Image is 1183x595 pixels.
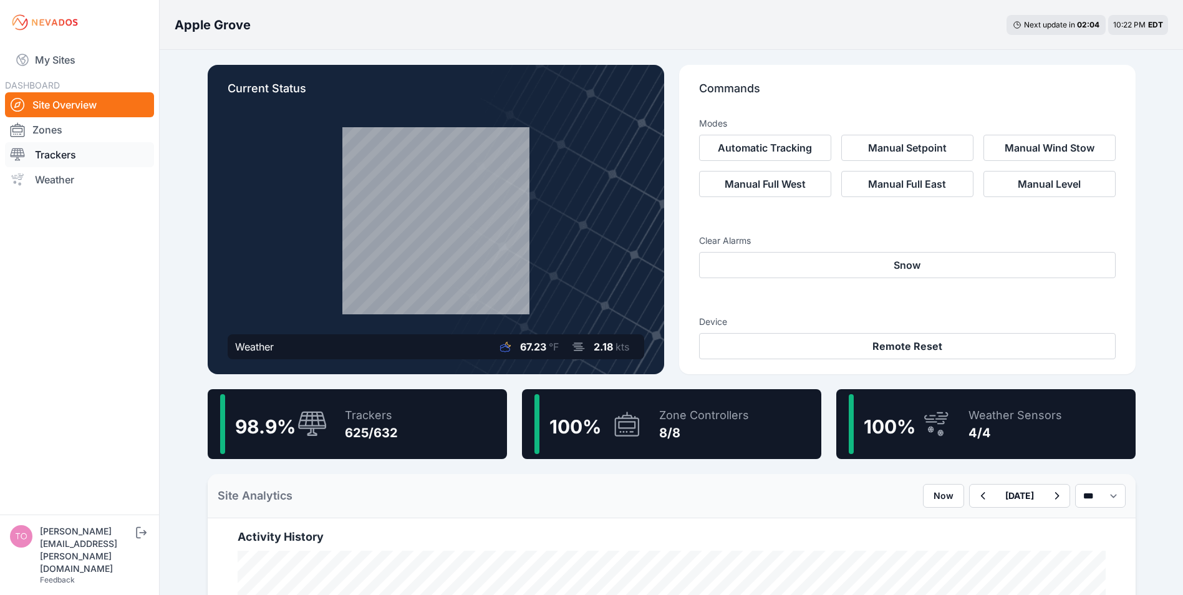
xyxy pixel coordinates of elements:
[10,525,32,548] img: tomasz.barcz@energix-group.com
[40,575,75,584] a: Feedback
[699,80,1116,107] p: Commands
[923,484,964,508] button: Now
[5,45,154,75] a: My Sites
[968,407,1062,424] div: Weather Sensors
[238,528,1106,546] h2: Activity History
[995,485,1044,507] button: [DATE]
[1024,20,1075,29] span: Next update in
[983,171,1116,197] button: Manual Level
[836,389,1136,459] a: 100%Weather Sensors4/4
[345,424,398,442] div: 625/632
[699,235,1116,247] h3: Clear Alarms
[228,80,644,107] p: Current Status
[549,415,601,438] span: 100 %
[699,252,1116,278] button: Snow
[5,80,60,90] span: DASHBOARD
[841,171,973,197] button: Manual Full East
[5,92,154,117] a: Site Overview
[968,424,1062,442] div: 4/4
[218,487,292,505] h2: Site Analytics
[699,333,1116,359] button: Remote Reset
[5,167,154,192] a: Weather
[175,9,251,41] nav: Breadcrumb
[983,135,1116,161] button: Manual Wind Stow
[616,341,629,353] span: kts
[594,341,613,353] span: 2.18
[549,341,559,353] span: °F
[175,16,251,34] h3: Apple Grove
[235,339,274,354] div: Weather
[522,389,821,459] a: 100%Zone Controllers8/8
[5,117,154,142] a: Zones
[699,316,1116,328] h3: Device
[345,407,398,424] div: Trackers
[40,525,133,575] div: [PERSON_NAME][EMAIL_ADDRESS][PERSON_NAME][DOMAIN_NAME]
[699,135,831,161] button: Automatic Tracking
[699,117,727,130] h3: Modes
[520,341,546,353] span: 67.23
[659,407,749,424] div: Zone Controllers
[841,135,973,161] button: Manual Setpoint
[1148,20,1163,29] span: EDT
[1113,20,1146,29] span: 10:22 PM
[208,389,507,459] a: 98.9%Trackers625/632
[10,12,80,32] img: Nevados
[5,142,154,167] a: Trackers
[699,171,831,197] button: Manual Full West
[235,415,296,438] span: 98.9 %
[1077,20,1099,30] div: 02 : 04
[659,424,749,442] div: 8/8
[864,415,915,438] span: 100 %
